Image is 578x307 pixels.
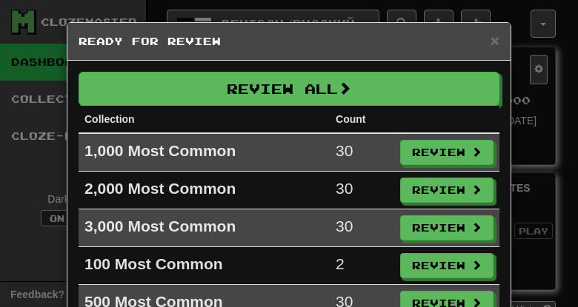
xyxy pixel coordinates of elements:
td: 100 Most Common [79,247,330,285]
button: Review [400,253,494,278]
button: Close [491,33,499,48]
td: 30 [330,133,394,172]
th: Count [330,106,394,133]
td: 30 [330,172,394,209]
button: Review [400,215,494,240]
span: × [491,32,499,49]
button: Review All [79,72,499,106]
td: 2 [330,247,394,285]
td: 3,000 Most Common [79,209,330,247]
button: Review [400,178,494,203]
th: Collection [79,106,330,133]
td: 30 [330,209,394,247]
td: 1,000 Most Common [79,133,330,172]
td: 2,000 Most Common [79,172,330,209]
button: Review [400,140,494,165]
h5: Ready for Review [79,34,499,49]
